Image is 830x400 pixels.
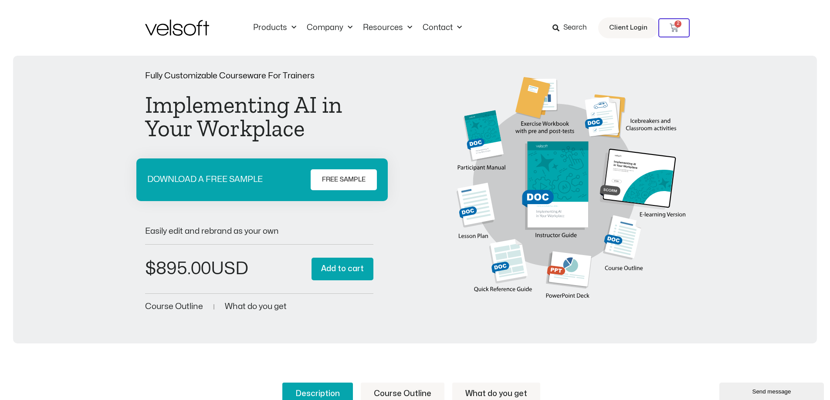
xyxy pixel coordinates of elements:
[457,77,685,308] img: Second Product Image
[145,260,156,277] span: $
[417,23,467,33] a: ContactMenu Toggle
[147,175,263,184] p: DOWNLOAD A FREE SAMPLE
[145,260,211,277] bdi: 895.00
[674,20,681,27] span: 2
[358,23,417,33] a: ResourcesMenu Toggle
[145,93,374,140] h1: Implementing AI in Your Workplace
[552,20,593,35] a: Search
[658,18,690,37] a: 2
[322,175,366,185] span: FREE SAMPLE
[145,20,209,36] img: Velsoft Training Materials
[598,17,658,38] a: Client Login
[563,22,587,34] span: Search
[302,23,358,33] a: CompanyMenu Toggle
[145,72,374,80] p: Fully Customizable Courseware For Trainers
[312,258,373,281] button: Add to cart
[225,303,287,311] a: What do you get
[311,169,377,190] a: FREE SAMPLE
[248,23,302,33] a: ProductsMenu Toggle
[145,227,374,235] p: Easily edit and rebrand as your own
[609,22,647,34] span: Client Login
[719,381,826,400] iframe: chat widget
[248,23,467,33] nav: Menu
[145,303,203,311] a: Course Outline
